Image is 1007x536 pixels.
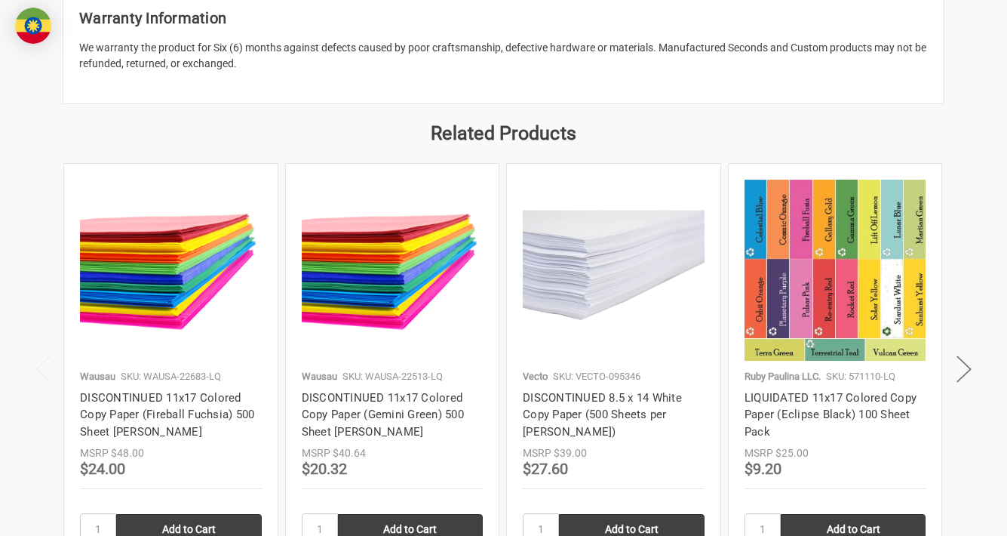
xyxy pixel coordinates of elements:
[523,369,548,384] p: Vecto
[79,7,928,29] h2: Warranty Information
[949,347,979,393] button: Next
[342,369,443,384] p: SKU: WAUSA-22513-LQ
[80,445,109,461] div: MSRP
[745,391,916,439] a: LIQUIDATED 11x17 Colored Copy Paper (Eclipse Black) 100 Sheet Pack
[554,447,587,459] span: $39.00
[63,119,944,148] h2: Related Products
[121,369,221,384] p: SKU: WAUSA-22683-LQ
[302,180,484,362] a: 11x17 Colored Copy Paper (Gemini Green) 500 Sheet Ream
[80,205,262,334] img: 11x17 Colored Copy Paper (Fireball Fuchsia) 500 Sheet Ream
[80,391,254,439] a: DISCONTINUED 11x17 Colored Copy Paper (Fireball Fuchsia) 500 Sheet [PERSON_NAME]
[80,460,125,478] span: $24.00
[15,8,51,44] img: duty and tax information for Ethiopia
[302,205,484,334] img: 11x17 Colored Copy Paper (Gemini Green) 500 Sheet Ream
[826,369,895,384] p: SKU: 571110-LQ
[553,369,640,384] p: SKU: VECTO-095346
[302,391,464,439] a: DISCONTINUED 11x17 Colored Copy Paper (Gemini Green) 500 Sheet [PERSON_NAME]
[302,445,330,461] div: MSRP
[302,460,347,478] span: $20.32
[745,180,926,362] img: 11x17 Colored Copy Paper (Eclipse Black) 100 Sheet Pack LIQUIDATED
[775,447,809,459] span: $25.00
[523,460,568,478] span: $27.60
[79,40,928,72] p: We warranty the product for Six (6) months against defects caused by poor craftsmanship, defectiv...
[28,347,58,393] button: Previous
[302,369,337,384] p: Wausau
[80,180,262,362] a: 11x17 Colored Copy Paper (Fireball Fuchsia) 500 Sheet Ream
[523,180,705,362] img: 8.5 x 14 White Copy Paper (500 Sheets per Ream)
[745,460,781,478] span: $9.20
[745,445,773,461] div: MSRP
[745,369,821,384] p: Ruby Paulina LLC.
[111,447,144,459] span: $48.00
[523,445,551,461] div: MSRP
[333,447,366,459] span: $40.64
[80,369,115,384] p: Wausau
[523,391,682,439] a: DISCONTINUED 8.5 x 14 White Copy Paper (500 Sheets per [PERSON_NAME])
